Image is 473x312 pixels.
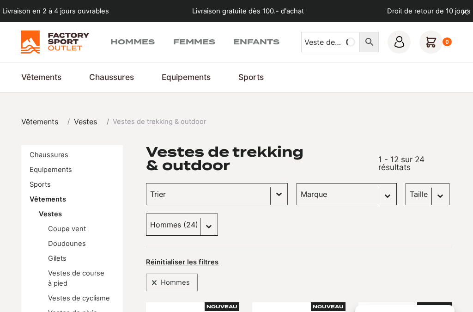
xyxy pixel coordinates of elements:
[192,6,304,16] p: Livraison gratuite dès 100.- d'achat
[146,274,198,291] div: Hommes
[21,71,61,83] a: Vêtements
[74,117,97,126] span: Vestes
[162,71,211,83] a: Equipements
[113,116,206,127] span: Vestes de trekking & outdoor
[48,225,86,233] a: Coupe vent
[21,117,58,126] span: Vêtements
[30,195,66,203] a: Vêtements
[21,31,89,54] img: Factory Sport Outlet
[173,37,215,48] a: Femmes
[48,294,110,302] a: Vestes de cyclisme
[74,116,103,127] a: Vestes
[271,184,287,205] button: Basculer la liste
[387,6,471,16] p: Droit de retour de 10 jours
[150,188,267,200] input: Trier
[48,269,104,288] a: Vestes de course à pied
[89,71,134,83] a: Chaussures
[110,37,155,48] a: Hommes
[30,151,68,159] a: Chaussures
[146,257,218,267] button: Réinitialiser les filtres
[378,154,424,172] span: 1 - 12 sur 24 résultats
[30,180,51,189] a: Sports
[30,165,72,174] a: Equipements
[21,116,206,127] nav: breadcrumbs
[48,254,67,263] a: Gilets
[301,32,360,52] input: Chercher
[2,6,109,16] p: Livraison en 2 à 4 jours ouvrables
[157,276,194,288] span: Hommes
[146,145,370,172] h1: Vestes de trekking & outdoor
[238,71,264,83] a: Sports
[48,239,86,248] a: Doudounes
[457,5,473,21] button: dismiss
[39,210,62,218] a: Vestes
[233,37,279,48] a: Enfants
[443,37,452,47] div: 0
[21,116,64,127] a: Vêtements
